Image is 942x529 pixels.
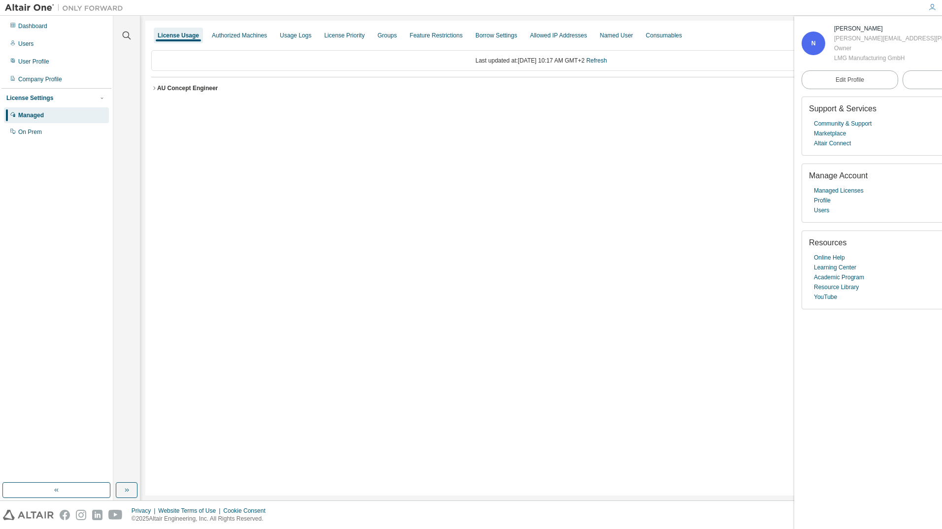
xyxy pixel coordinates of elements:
a: YouTube [814,292,837,302]
div: License Settings [6,94,53,102]
a: Online Help [814,253,845,263]
div: Feature Restrictions [410,32,463,39]
a: Refresh [586,57,607,64]
div: Website Terms of Use [158,507,223,515]
span: N [811,40,816,47]
a: Academic Program [814,272,864,282]
div: Privacy [132,507,158,515]
div: Allowed IP Addresses [530,32,587,39]
a: Edit Profile [802,70,898,89]
div: Managed [18,111,44,119]
img: linkedin.svg [92,510,102,520]
img: Altair One [5,3,128,13]
div: Groups [377,32,397,39]
div: Usage Logs [280,32,311,39]
div: AU Concept Engineer [157,84,218,92]
img: facebook.svg [60,510,70,520]
span: Edit Profile [836,76,864,84]
div: Authorized Machines [212,32,267,39]
a: Profile [814,196,831,205]
div: License Priority [324,32,365,39]
div: Cookie Consent [223,507,271,515]
div: Consumables [646,32,682,39]
div: Dashboard [18,22,47,30]
a: Marketplace [814,129,846,138]
span: Resources [809,238,846,247]
button: AU Concept EngineerLicense ID: 148540 [151,77,931,99]
span: Support & Services [809,104,876,113]
a: Learning Center [814,263,856,272]
div: Borrow Settings [475,32,517,39]
div: Company Profile [18,75,62,83]
a: Community & Support [814,119,872,129]
div: Users [18,40,34,48]
img: altair_logo.svg [3,510,54,520]
div: License Usage [158,32,199,39]
img: instagram.svg [76,510,86,520]
img: youtube.svg [108,510,123,520]
div: Last updated at: [DATE] 10:17 AM GMT+2 [151,50,931,71]
div: User Profile [18,58,49,66]
a: Altair Connect [814,138,851,148]
div: Named User [600,32,633,39]
a: Managed Licenses [814,186,864,196]
a: Resource Library [814,282,859,292]
span: Manage Account [809,171,868,180]
div: On Prem [18,128,42,136]
p: © 2025 Altair Engineering, Inc. All Rights Reserved. [132,515,271,523]
a: Users [814,205,829,215]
